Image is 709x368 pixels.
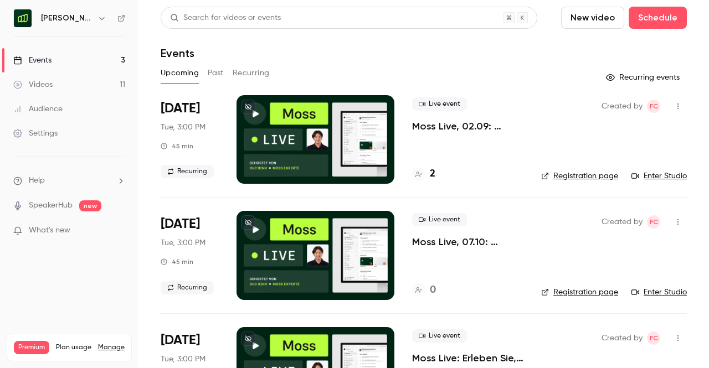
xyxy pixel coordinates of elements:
[561,7,624,29] button: New video
[647,215,660,229] span: Felicity Cator
[650,215,658,229] span: FC
[161,46,194,60] h1: Events
[601,69,687,86] button: Recurring events
[161,95,219,184] div: Sep 2 Tue, 3:00 PM (Europe/Berlin)
[647,331,660,345] span: Felicity Cator
[13,128,58,139] div: Settings
[629,7,687,29] button: Schedule
[13,175,125,186] li: help-dropdown-opener
[13,79,53,90] div: Videos
[98,343,125,352] a: Manage
[161,331,200,349] span: [DATE]
[29,175,45,186] span: Help
[170,12,281,24] div: Search for videos or events
[29,225,70,236] span: What's new
[412,120,523,133] a: Moss Live, 02.09: Erleben Sie, wie Moss Ausgabenmanagement automatisiert
[430,167,435,182] h4: 2
[161,281,214,294] span: Recurring
[14,341,49,354] span: Premium
[412,235,523,248] a: Moss Live, 07.10: Erleben Sie, wie Moss Ausgabenmanagement automatisiert
[161,122,205,133] span: Tue, 3:00 PM
[161,257,193,266] div: 45 min
[56,343,91,352] span: Plan usage
[29,200,73,211] a: SpeakerHub
[233,64,270,82] button: Recurring
[602,100,643,113] span: Created by
[41,13,93,24] h6: [PERSON_NAME] [GEOGRAPHIC_DATA]
[161,165,214,178] span: Recurring
[650,100,658,113] span: FC
[161,211,219,299] div: Oct 7 Tue, 3:00 PM (Europe/Berlin)
[161,142,193,151] div: 45 min
[161,64,199,82] button: Upcoming
[602,331,643,345] span: Created by
[208,64,224,82] button: Past
[161,354,205,365] span: Tue, 3:00 PM
[412,351,523,365] a: Moss Live: Erleben Sie, wie Moss Ausgabenmanagement automatisiert
[13,55,52,66] div: Events
[14,9,32,27] img: Moss Deutschland
[412,97,467,111] span: Live event
[412,283,436,298] a: 0
[647,100,660,113] span: Felicity Cator
[79,200,101,211] span: new
[161,237,205,248] span: Tue, 3:00 PM
[631,170,687,182] a: Enter Studio
[541,287,618,298] a: Registration page
[650,331,658,345] span: FC
[541,170,618,182] a: Registration page
[430,283,436,298] h4: 0
[412,329,467,343] span: Live event
[412,213,467,226] span: Live event
[602,215,643,229] span: Created by
[631,287,687,298] a: Enter Studio
[161,215,200,233] span: [DATE]
[13,103,63,115] div: Audience
[412,167,435,182] a: 2
[161,100,200,117] span: [DATE]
